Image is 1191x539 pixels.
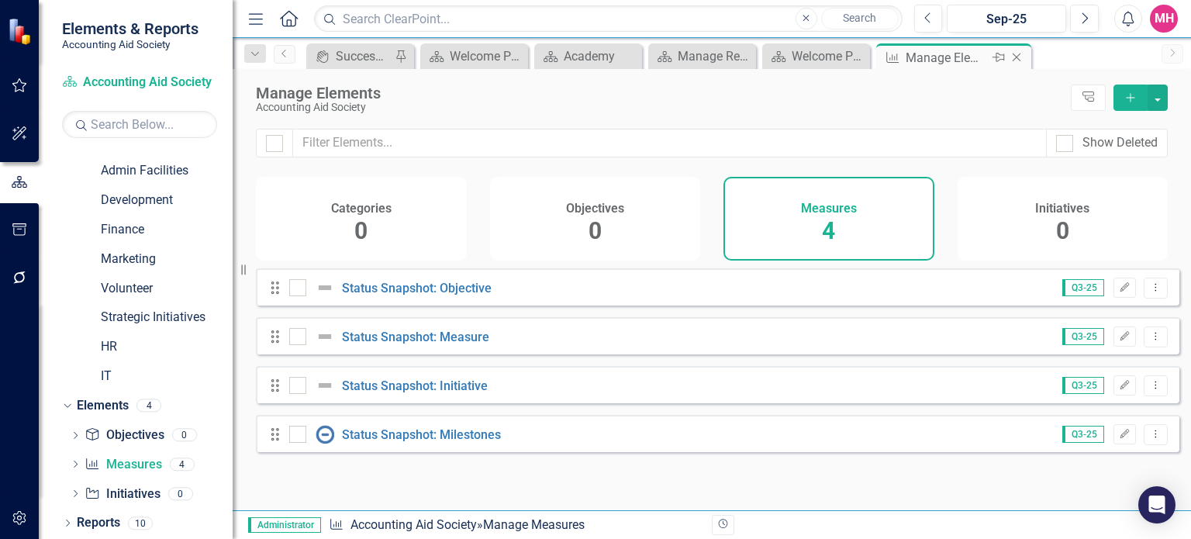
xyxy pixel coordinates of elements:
a: Finance [101,221,233,239]
div: Manage Elements [256,85,1063,102]
img: ClearPoint Strategy [8,17,35,44]
a: Strategic Initiatives [101,309,233,327]
div: Welcome Page Template [792,47,866,66]
h4: Measures [801,202,857,216]
a: Admin Facilities [101,162,233,180]
a: Status Snapshot: Objective [342,281,492,295]
small: Accounting Aid Society [62,38,198,50]
div: Welcome Page Template [450,47,524,66]
a: Status Snapshot: Milestones [342,427,501,442]
div: Manage Elements [906,48,989,67]
span: 0 [1056,217,1069,244]
span: Q3-25 [1062,328,1104,345]
span: 0 [589,217,602,244]
div: 4 [170,458,195,471]
span: Q3-25 [1062,279,1104,296]
a: IT [101,368,233,385]
button: MH [1150,5,1178,33]
div: » Manage Measures [329,517,700,534]
a: Marketing [101,250,233,268]
img: No Information [316,425,334,444]
a: Volunteer [101,280,233,298]
a: Status Snapshot: Initiative [342,378,488,393]
div: Academy [564,47,638,66]
img: Not Defined [316,327,334,346]
img: Not Defined [316,376,334,395]
span: 0 [354,217,368,244]
div: 4 [136,399,161,413]
a: Initiatives [85,485,160,503]
img: Not Defined [316,278,334,297]
div: Success Portal [336,47,391,66]
a: Success Portal [310,47,391,66]
span: Administrator [248,517,321,533]
button: Sep-25 [947,5,1066,33]
h4: Objectives [566,202,624,216]
input: Search ClearPoint... [314,5,902,33]
button: Search [821,8,899,29]
a: Reports [77,514,120,532]
h4: Categories [331,202,392,216]
span: Q3-25 [1062,426,1104,443]
a: Welcome Page Template [424,47,524,66]
a: Status Snapshot: Measure [342,330,489,344]
div: Show Deleted [1082,134,1158,152]
a: Accounting Aid Society [350,517,477,532]
div: Open Intercom Messenger [1138,486,1175,523]
a: Academy [538,47,638,66]
input: Filter Elements... [292,129,1047,157]
span: Elements & Reports [62,19,198,38]
span: Search [843,12,876,24]
input: Search Below... [62,111,217,138]
a: Elements [77,397,129,415]
a: Manage Reports [652,47,752,66]
a: Measures [85,456,161,474]
div: Accounting Aid Society [256,102,1063,113]
span: 4 [822,217,835,244]
div: 0 [172,429,197,442]
a: Development [101,192,233,209]
a: Welcome Page Template [766,47,866,66]
a: HR [101,338,233,356]
a: Accounting Aid Society [62,74,217,92]
a: Objectives [85,427,164,444]
div: Sep-25 [952,10,1061,29]
h4: Initiatives [1035,202,1089,216]
div: Manage Reports [678,47,752,66]
span: Q3-25 [1062,377,1104,394]
div: 10 [128,517,153,530]
div: 0 [168,487,193,500]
